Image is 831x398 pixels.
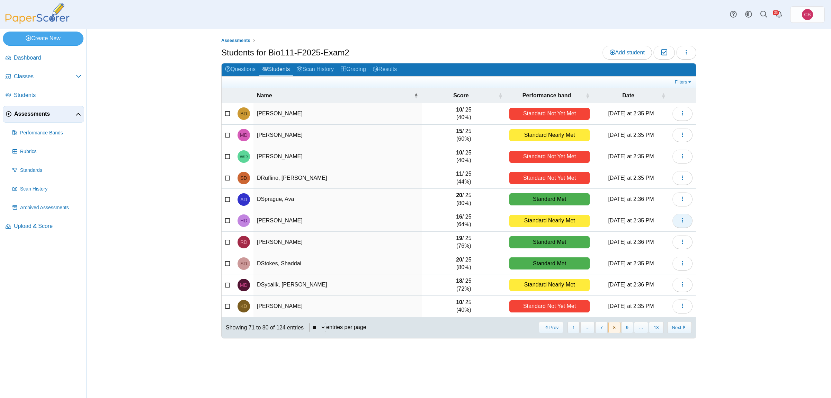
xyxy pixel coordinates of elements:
a: Results [369,63,400,76]
span: … [580,322,595,333]
time: Sep 30, 2025 at 2:35 PM [608,260,654,266]
td: / 25 (80%) [422,253,506,275]
a: Classes [3,69,84,85]
a: PaperScorer [3,19,72,25]
div: Standard Nearly Met [509,129,590,141]
div: Standard Nearly Met [509,279,590,291]
b: 10 [456,107,462,113]
time: Sep 30, 2025 at 2:36 PM [608,239,654,245]
td: / 25 (40%) [422,103,506,125]
div: Standard Nearly Met [509,215,590,227]
span: Date : Activate to sort [661,92,665,99]
td: / 25 (60%) [422,125,506,146]
label: entries per page [326,324,366,330]
div: Standard Met [509,236,590,248]
a: Assessments [3,106,84,123]
div: Standard Not Yet Met [509,108,590,120]
span: Add student [610,50,645,55]
b: 20 [456,257,462,263]
span: … [634,322,648,333]
a: Rubrics [10,143,84,160]
td: [PERSON_NAME] [253,146,422,168]
time: Sep 30, 2025 at 2:35 PM [608,153,654,159]
b: 10 [456,150,462,156]
span: Assessments [14,110,75,118]
td: / 25 (72%) [422,274,506,296]
span: Mackenzie DMaxhimer [240,133,248,138]
img: PaperScorer [3,3,72,24]
span: Score : Activate to sort [498,92,502,99]
div: Standard Met [509,257,590,269]
td: / 25 (76%) [422,232,506,253]
time: Sep 30, 2025 at 2:35 PM [608,132,654,138]
button: 1 [568,322,580,333]
a: Filters [673,79,694,86]
a: Alerts [771,7,787,22]
button: 7 [595,322,607,333]
b: 20 [456,192,462,198]
a: Students [259,63,293,76]
time: Sep 30, 2025 at 2:35 PM [608,303,654,309]
span: Canisius Biology [804,12,811,17]
a: Archived Assessments [10,200,84,216]
span: Name : Activate to invert sorting [414,92,418,99]
span: Dashboard [14,54,81,62]
span: Students [14,91,81,99]
span: Canisius Biology [802,9,813,20]
time: Sep 30, 2025 at 2:36 PM [608,282,654,288]
a: Add student [602,46,652,60]
span: Performance Bands [20,130,81,136]
span: Score [425,92,497,99]
td: / 25 (80%) [422,189,506,210]
td: / 25 (40%) [422,296,506,317]
td: [PERSON_NAME] [253,210,422,232]
button: Previous [539,322,563,333]
td: / 25 (40%) [422,146,506,168]
span: William DMehling [240,154,248,159]
button: 8 [608,322,620,333]
a: Assessments [220,36,252,45]
span: Performance band : Activate to sort [586,92,590,99]
td: [PERSON_NAME] [253,296,422,317]
span: Samona DRuffino [240,176,247,180]
span: Performance band [509,92,584,99]
a: Canisius Biology [790,6,825,23]
a: Performance Bands [10,125,84,141]
td: DStokes, Shaddai [253,253,422,275]
span: Standards [20,167,81,174]
span: Haley DStarr [240,218,247,223]
button: 13 [649,322,663,333]
time: Sep 30, 2025 at 2:35 PM [608,218,654,223]
a: Standards [10,162,84,179]
b: 19 [456,235,462,241]
span: Archived Assessments [20,204,81,211]
td: DSprague, Ava [253,189,422,210]
span: Classes [14,73,76,80]
time: Sep 30, 2025 at 2:35 PM [608,175,654,181]
a: Upload & Score [3,218,84,235]
div: Showing 71 to 80 of 124 entries [222,317,304,338]
b: 16 [456,214,462,220]
h1: Students for Bio111-F2025-Exam2 [221,47,349,59]
span: Scan History [20,186,81,193]
nav: pagination [538,322,692,333]
span: Assessments [221,38,250,43]
td: [PERSON_NAME] [253,232,422,253]
span: Ava DSprague [240,197,247,202]
td: / 25 (64%) [422,210,506,232]
button: 9 [621,322,633,333]
span: Date [597,92,660,99]
td: DSycalik, [PERSON_NAME] [253,274,422,296]
b: 10 [456,299,462,305]
button: Next [667,322,692,333]
a: Scan History [293,63,337,76]
span: Michaela DSycalik [240,283,248,288]
span: Name [257,92,413,99]
time: Sep 30, 2025 at 2:36 PM [608,196,654,202]
td: DRuffino, [PERSON_NAME] [253,167,422,189]
div: Standard Met [509,193,590,205]
span: Brooke DHippert [240,111,247,116]
a: Grading [337,63,369,76]
b: 15 [456,128,462,134]
span: Upload & Score [14,222,81,230]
